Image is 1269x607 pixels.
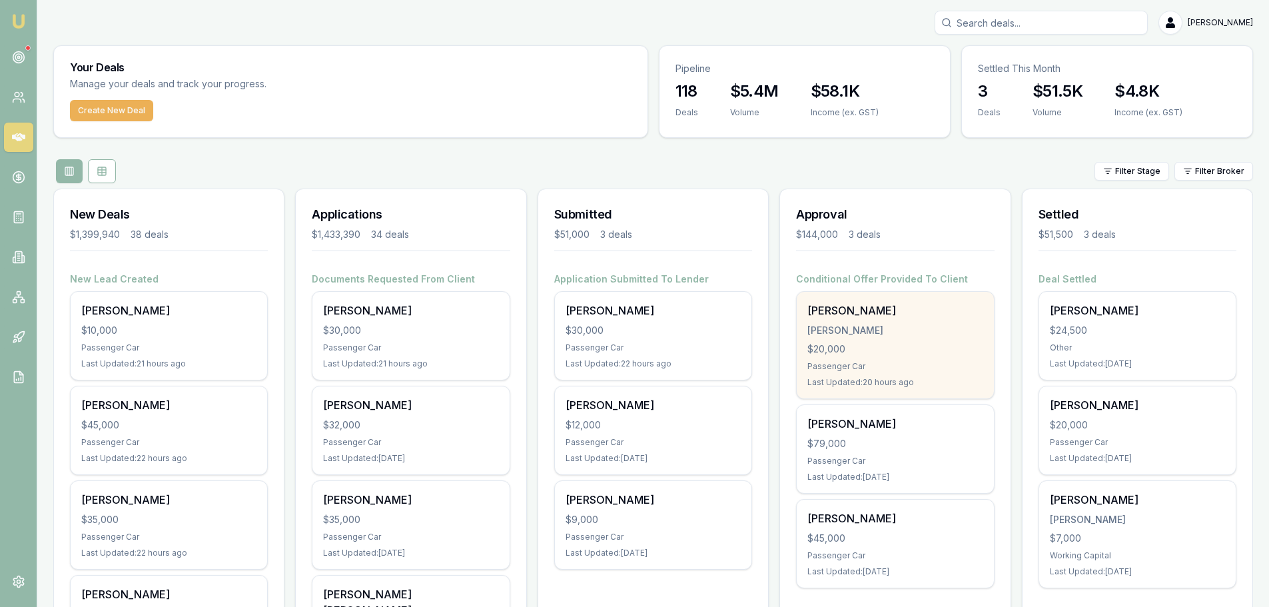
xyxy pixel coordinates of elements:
[730,107,779,118] div: Volume
[1050,532,1225,545] div: $7,000
[1050,324,1225,337] div: $24,500
[70,273,268,286] h4: New Lead Created
[811,81,879,102] h3: $58.1K
[566,453,741,464] div: Last Updated: [DATE]
[11,13,27,29] img: emu-icon-u.png
[566,513,741,526] div: $9,000
[566,342,741,353] div: Passenger Car
[978,62,1236,75] p: Settled This Month
[807,361,983,372] div: Passenger Car
[807,472,983,482] div: Last Updated: [DATE]
[70,205,268,224] h3: New Deals
[1039,205,1236,224] h3: Settled
[81,418,256,432] div: $45,000
[730,81,779,102] h3: $5.4M
[81,324,256,337] div: $10,000
[70,228,120,241] div: $1,399,940
[1195,166,1244,177] span: Filter Broker
[323,453,498,464] div: Last Updated: [DATE]
[323,513,498,526] div: $35,000
[978,81,1001,102] h3: 3
[70,62,632,73] h3: Your Deals
[312,205,510,224] h3: Applications
[1050,397,1225,413] div: [PERSON_NAME]
[323,342,498,353] div: Passenger Car
[554,228,590,241] div: $51,000
[81,492,256,508] div: [PERSON_NAME]
[323,532,498,542] div: Passenger Car
[1050,550,1225,561] div: Working Capital
[807,303,983,318] div: [PERSON_NAME]
[1050,513,1225,526] div: [PERSON_NAME]
[1033,81,1082,102] h3: $51.5K
[81,437,256,448] div: Passenger Car
[675,62,934,75] p: Pipeline
[566,358,741,369] div: Last Updated: 22 hours ago
[81,303,256,318] div: [PERSON_NAME]
[81,586,256,602] div: [PERSON_NAME]
[807,510,983,526] div: [PERSON_NAME]
[323,492,498,508] div: [PERSON_NAME]
[1094,162,1169,181] button: Filter Stage
[371,228,409,241] div: 34 deals
[1050,418,1225,432] div: $20,000
[70,77,411,92] p: Manage your deals and track your progress.
[81,397,256,413] div: [PERSON_NAME]
[1050,453,1225,464] div: Last Updated: [DATE]
[807,416,983,432] div: [PERSON_NAME]
[1188,17,1253,28] span: [PERSON_NAME]
[675,81,698,102] h3: 118
[1039,228,1073,241] div: $51,500
[81,358,256,369] div: Last Updated: 21 hours ago
[807,324,983,337] div: [PERSON_NAME]
[849,228,881,241] div: 3 deals
[1114,81,1182,102] h3: $4.8K
[1114,107,1182,118] div: Income (ex. GST)
[566,437,741,448] div: Passenger Car
[600,228,632,241] div: 3 deals
[323,418,498,432] div: $32,000
[131,228,169,241] div: 38 deals
[807,342,983,356] div: $20,000
[312,273,510,286] h4: Documents Requested From Client
[811,107,879,118] div: Income (ex. GST)
[1084,228,1116,241] div: 3 deals
[1050,303,1225,318] div: [PERSON_NAME]
[81,548,256,558] div: Last Updated: 22 hours ago
[566,418,741,432] div: $12,000
[807,377,983,388] div: Last Updated: 20 hours ago
[1115,166,1160,177] span: Filter Stage
[1033,107,1082,118] div: Volume
[312,228,360,241] div: $1,433,390
[566,548,741,558] div: Last Updated: [DATE]
[81,342,256,353] div: Passenger Car
[323,548,498,558] div: Last Updated: [DATE]
[1039,273,1236,286] h4: Deal Settled
[935,11,1148,35] input: Search deals
[323,324,498,337] div: $30,000
[70,100,153,121] button: Create New Deal
[81,453,256,464] div: Last Updated: 22 hours ago
[323,303,498,318] div: [PERSON_NAME]
[1174,162,1253,181] button: Filter Broker
[1050,437,1225,448] div: Passenger Car
[807,437,983,450] div: $79,000
[554,273,752,286] h4: Application Submitted To Lender
[796,228,838,241] div: $144,000
[1050,342,1225,353] div: Other
[554,205,752,224] h3: Submitted
[566,492,741,508] div: [PERSON_NAME]
[978,107,1001,118] div: Deals
[323,437,498,448] div: Passenger Car
[323,358,498,369] div: Last Updated: 21 hours ago
[1050,566,1225,577] div: Last Updated: [DATE]
[81,532,256,542] div: Passenger Car
[807,532,983,545] div: $45,000
[1050,492,1225,508] div: [PERSON_NAME]
[1050,358,1225,369] div: Last Updated: [DATE]
[566,303,741,318] div: [PERSON_NAME]
[81,513,256,526] div: $35,000
[566,532,741,542] div: Passenger Car
[566,397,741,413] div: [PERSON_NAME]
